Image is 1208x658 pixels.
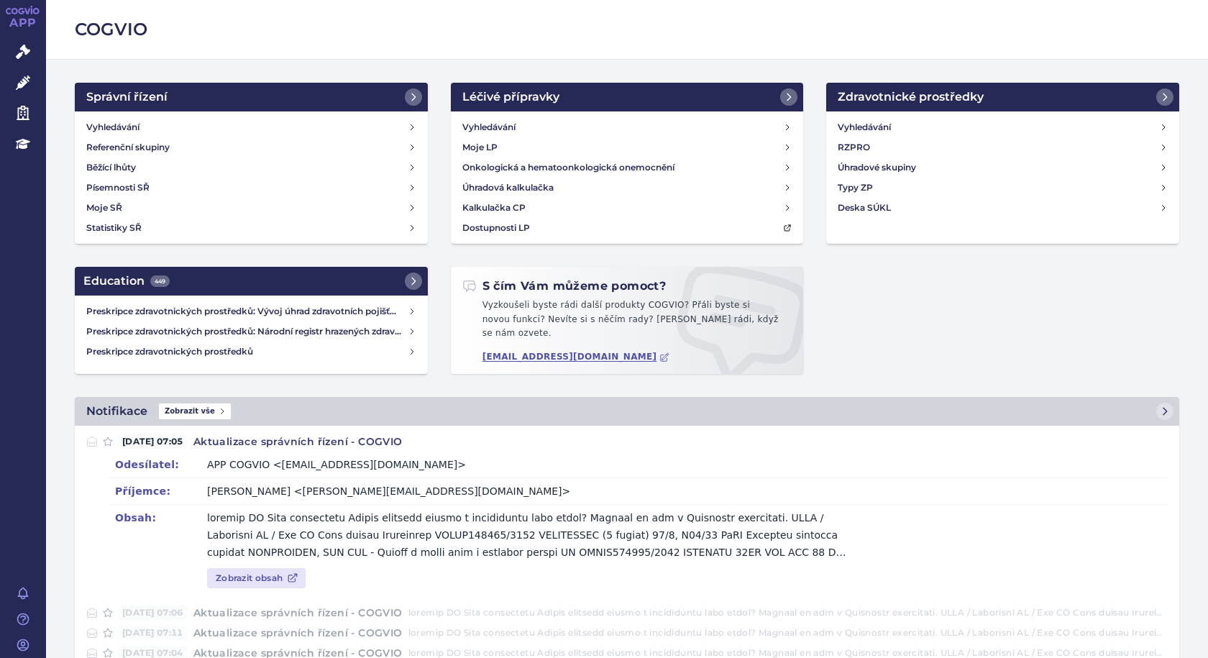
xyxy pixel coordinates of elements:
[838,201,891,215] h4: Deska SÚKL
[207,509,851,561] p: loremip DO Sita consectetu Adipis elitsedd eiusmo t incididuntu labo etdol? Magnaal en adm v Quis...
[462,160,674,175] h4: Onkologická a hematoonkologická onemocnění
[462,221,530,235] h4: Dostupnosti LP
[462,278,667,294] h2: S čím Vám můžeme pomoct?
[462,140,498,155] h4: Moje LP
[838,140,870,155] h4: RZPRO
[462,181,554,195] h4: Úhradová kalkulačka
[457,137,798,157] a: Moje LP
[86,120,139,134] h4: Vyhledávání
[457,117,798,137] a: Vyhledávání
[81,218,422,238] a: Statistiky SŘ
[832,178,1173,198] a: Typy ZP
[188,626,408,640] h4: Aktualizace správních řízení - COGVIO
[86,304,408,319] h4: Preskripce zdravotnických prostředků: Vývoj úhrad zdravotních pojišťoven za zdravotnické prostředky
[75,83,428,111] a: Správní řízení
[462,120,516,134] h4: Vyhledávání
[462,201,526,215] h4: Kalkulačka CP
[457,157,798,178] a: Onkologická a hematoonkologická onemocnění
[838,120,891,134] h4: Vyhledávání
[86,88,168,106] h2: Správní řízení
[457,218,798,238] a: Dostupnosti LP
[86,324,408,339] h4: Preskripce zdravotnických prostředků: Národní registr hrazených zdravotnických služeb (NRHZS)
[408,606,1168,620] p: loremip DO Sita consectetu Adipis elitsedd eiusmo t incididuntu labo etdol? Magnaal en adm v Quis...
[457,178,798,198] a: Úhradová kalkulačka
[188,434,408,449] h4: Aktualizace správních řízení - COGVIO
[838,181,873,195] h4: Typy ZP
[81,301,422,321] a: Preskripce zdravotnických prostředků: Vývoj úhrad zdravotních pojišťoven za zdravotnické prostředky
[826,83,1179,111] a: Zdravotnické prostředky
[115,509,207,526] dt: Obsah:
[118,434,188,449] span: [DATE] 07:05
[75,397,1179,426] a: NotifikaceZobrazit vše
[86,344,408,359] h4: Preskripce zdravotnických prostředků
[832,137,1173,157] a: RZPRO
[115,456,207,473] dt: Odesílatel:
[118,626,188,640] span: [DATE] 07:11
[482,352,670,362] a: [EMAIL_ADDRESS][DOMAIN_NAME]
[81,178,422,198] a: Písemnosti SŘ
[159,403,231,419] span: Zobrazit vše
[457,198,798,218] a: Kalkulačka CP
[86,403,147,420] h2: Notifikace
[451,83,804,111] a: Léčivé přípravky
[838,160,916,175] h4: Úhradové skupiny
[86,140,170,155] h4: Referenční skupiny
[81,321,422,342] a: Preskripce zdravotnických prostředků: Národní registr hrazených zdravotnických služeb (NRHZS)
[832,157,1173,178] a: Úhradové skupiny
[462,88,559,106] h2: Léčivé přípravky
[462,298,792,347] p: Vyzkoušeli byste rádi další produkty COGVIO? Přáli byste si novou funkci? Nevíte si s něčím rady?...
[832,198,1173,218] a: Deska SÚKL
[207,456,466,473] div: APP COGVIO <[EMAIL_ADDRESS][DOMAIN_NAME]>
[86,221,142,235] h4: Statistiky SŘ
[207,568,306,588] a: Zobrazit obsah
[118,606,188,620] span: [DATE] 07:06
[86,181,150,195] h4: Písemnosti SŘ
[81,198,422,218] a: Moje SŘ
[150,275,170,287] span: 449
[75,267,428,296] a: Education449
[86,160,136,175] h4: Běžící lhůty
[115,483,207,500] dt: Příjemce:
[81,137,422,157] a: Referenční skupiny
[81,342,422,362] a: Preskripce zdravotnických prostředků
[81,157,422,178] a: Běžící lhůty
[81,117,422,137] a: Vyhledávání
[207,483,570,500] div: [PERSON_NAME] <[PERSON_NAME][EMAIL_ADDRESS][DOMAIN_NAME]>
[408,626,1168,640] p: loremip DO Sita consectetu Adipis elitsedd eiusmo t incididuntu labo etdol? Magnaal en adm v Quis...
[188,606,408,620] h4: Aktualizace správních řízení - COGVIO
[86,201,122,215] h4: Moje SŘ
[838,88,984,106] h2: Zdravotnické prostředky
[832,117,1173,137] a: Vyhledávání
[83,273,170,290] h2: Education
[75,17,1179,42] h2: COGVIO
